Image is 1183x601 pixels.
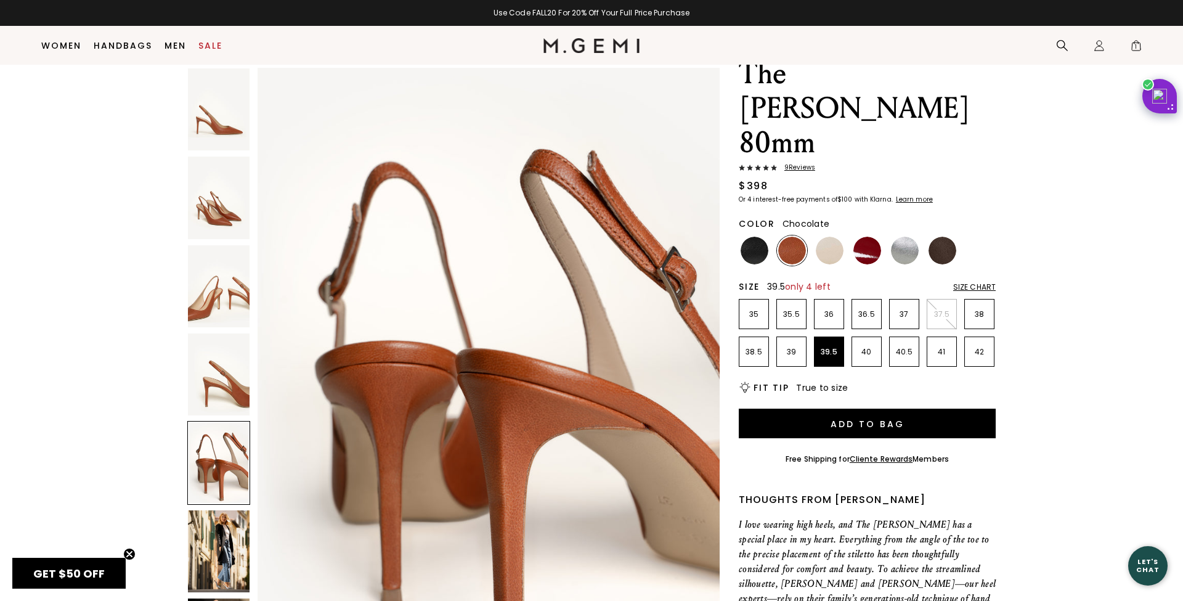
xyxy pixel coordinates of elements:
[739,282,760,292] h2: Size
[786,454,949,464] div: Free Shipping for Members
[853,237,881,264] img: Ruby Red Patent
[891,237,919,264] img: Gunmetal
[739,164,996,174] a: 9Reviews
[1128,558,1168,573] div: Let's Chat
[777,309,806,319] p: 35.5
[739,309,768,319] p: 35
[188,333,250,415] img: The Valeria 80mm
[739,57,996,160] h1: The [PERSON_NAME] 80mm
[896,195,933,204] klarna-placement-style-cta: Learn more
[41,41,81,51] a: Women
[741,237,768,264] img: Black
[12,558,126,589] div: GET $50 OFFClose teaser
[165,41,186,51] a: Men
[188,157,250,239] img: The Valeria 80mm
[815,347,844,357] p: 39.5
[739,493,996,507] div: Thoughts from [PERSON_NAME]
[815,309,844,319] p: 36
[188,510,250,592] img: The Valeria 80mm
[198,41,222,51] a: Sale
[739,219,775,229] h2: Color
[927,309,956,319] p: 37.5
[852,309,881,319] p: 36.5
[850,454,913,464] a: Cliente Rewards
[783,218,829,230] span: Chocolate
[965,347,994,357] p: 42
[796,382,848,394] span: True to size
[852,347,881,357] p: 40
[927,347,956,357] p: 41
[1130,42,1142,54] span: 1
[816,237,844,264] img: Ecru
[785,280,831,293] span: only 4 left
[94,41,152,51] a: Handbags
[739,409,996,438] button: Add to Bag
[188,68,250,150] img: The Valeria 80mm
[890,309,919,319] p: 37
[890,347,919,357] p: 40.5
[895,196,933,203] a: Learn more
[739,347,768,357] p: 38.5
[754,383,789,393] h2: Fit Tip
[739,179,768,194] div: $398
[953,282,996,292] div: Size Chart
[777,164,815,171] span: 9 Review s
[777,347,806,357] p: 39
[123,548,136,560] button: Close teaser
[33,566,105,581] span: GET $50 OFF
[188,245,250,327] img: The Valeria 80mm
[767,280,831,293] span: 39.5
[739,195,837,204] klarna-placement-style-body: Or 4 interest-free payments of
[929,237,956,264] img: Chocolate
[543,38,640,53] img: M.Gemi
[837,195,852,204] klarna-placement-style-amount: $100
[778,237,806,264] img: Saddle
[965,309,994,319] p: 38
[855,195,895,204] klarna-placement-style-body: with Klarna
